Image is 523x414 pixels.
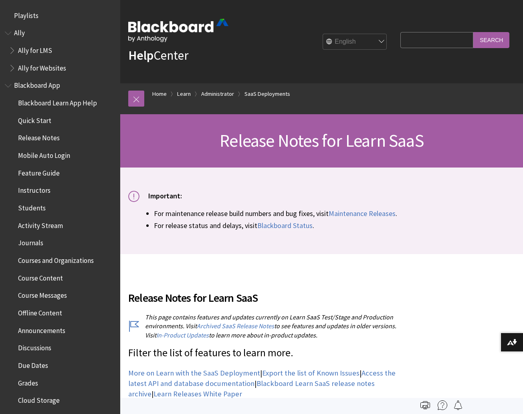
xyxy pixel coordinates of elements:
[154,208,515,219] li: For maintenance release build numbers and bug fixes, visit .
[18,114,51,125] span: Quick Start
[5,9,115,22] nav: Book outline for Playlists
[220,129,424,151] span: Release Notes for Learn SaaS
[153,389,242,399] a: Learn Releases White Paper
[18,324,65,335] span: Announcements
[177,89,191,99] a: Learn
[128,47,153,63] strong: Help
[18,96,97,107] span: Blackboard Learn App Help
[201,89,234,99] a: Administrator
[197,322,274,330] a: Archived SaaS Release Notes
[18,44,52,55] span: Ally for LMS
[128,368,260,378] a: More on Learn with the SaaS Deployment
[128,47,188,63] a: HelpCenter
[323,34,387,50] select: Site Language Selector
[244,89,290,99] a: SaaS Deployments
[18,131,60,142] span: Release Notes
[5,26,115,75] nav: Book outline for Anthology Ally Help
[14,79,60,90] span: Blackboard App
[128,313,396,339] p: This page contains features and updates currently on Learn SaaS Test/Stage and Production environ...
[18,236,43,247] span: Journals
[128,379,375,399] a: Blackboard Learn SaaS release notes archive
[14,26,25,37] span: Ally
[18,271,63,282] span: Course Content
[257,221,313,230] a: Blackboard Status
[18,289,67,300] span: Course Messages
[18,341,51,352] span: Discussions
[453,400,463,410] img: Follow this page
[262,368,359,378] a: Export the list of Known Issues
[128,368,396,388] a: Access the latest API and database documentation
[18,254,94,265] span: Courses and Organizations
[18,201,46,212] span: Students
[156,331,209,339] a: In-Product Updates
[18,306,62,317] span: Offline Content
[152,89,167,99] a: Home
[18,149,70,160] span: Mobile Auto Login
[420,400,430,410] img: Print
[128,346,396,360] p: Filter the list of features to learn more.
[128,19,228,42] img: Blackboard by Anthology
[438,400,447,410] img: More help
[128,280,396,306] h2: Release Notes for Learn SaaS
[14,9,38,20] span: Playlists
[128,368,396,400] p: | | | |
[18,219,63,230] span: Activity Stream
[18,359,48,370] span: Due Dates
[18,184,50,195] span: Instructors
[154,220,515,231] li: For release status and delays, visit .
[18,394,60,404] span: Cloud Storage
[329,209,396,218] a: Maintenance Releases
[18,61,66,72] span: Ally for Websites
[18,166,60,177] span: Feature Guide
[473,32,509,48] input: Search
[148,191,182,200] span: Important:
[18,376,38,387] span: Grades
